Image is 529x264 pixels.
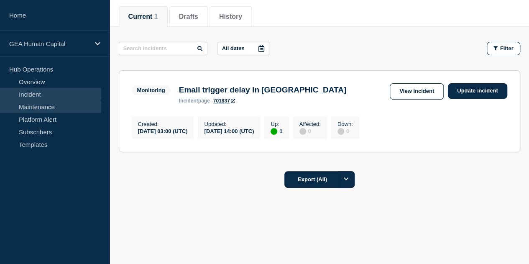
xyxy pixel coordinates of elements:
[179,85,346,95] h3: Email trigger delay in [GEOGRAPHIC_DATA]
[487,42,520,55] button: Filter
[337,127,353,135] div: 0
[179,98,210,104] p: page
[337,128,344,135] div: disabled
[299,128,306,135] div: disabled
[337,121,353,127] p: Down :
[299,127,321,135] div: 0
[219,13,242,21] button: History
[448,83,507,99] a: Update incident
[119,42,207,55] input: Search incidents
[271,121,282,127] p: Up :
[128,13,158,21] button: Current 1
[179,13,198,21] button: Drafts
[500,45,514,51] span: Filter
[299,121,321,127] p: Affected :
[271,128,277,135] div: up
[284,171,355,188] button: Export (All)
[222,45,245,51] p: All dates
[179,98,198,104] span: incident
[204,121,254,127] p: Updated :
[338,171,355,188] button: Options
[271,127,282,135] div: 1
[132,85,171,95] span: Monitoring
[217,42,269,55] button: All dates
[138,127,188,134] div: [DATE] 03:00 (UTC)
[138,121,188,127] p: Created :
[204,127,254,134] div: [DATE] 14:00 (UTC)
[154,13,158,20] span: 1
[390,83,444,100] a: View incident
[9,40,89,47] p: GEA Human Capital
[213,98,235,104] a: 701837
